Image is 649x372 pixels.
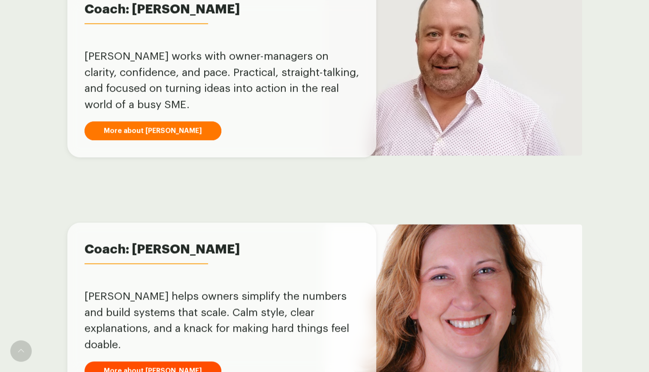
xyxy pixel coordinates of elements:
p: [PERSON_NAME] helps owners simplify the numbers and build systems that scale. Calm style, clear e... [85,288,359,353]
span: Coach: [PERSON_NAME] [85,240,359,259]
p: [PERSON_NAME] works with owner-managers on clarity, confidence, and pace. Practical, straight-tal... [85,48,359,113]
h4: Coach: [PERSON_NAME] [85,266,211,279]
h4: Coach: [PERSON_NAME] [85,26,211,39]
a: More about [PERSON_NAME] [85,121,221,140]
